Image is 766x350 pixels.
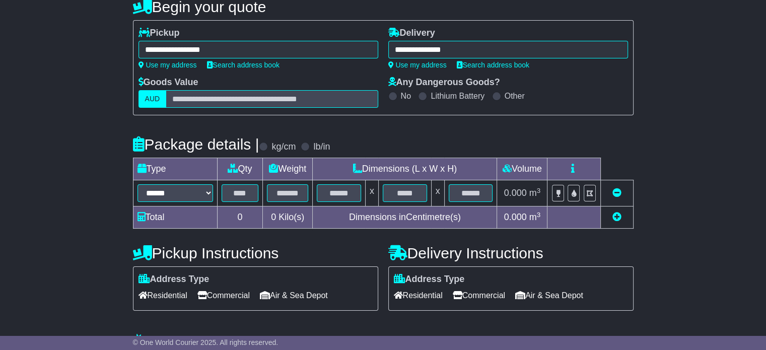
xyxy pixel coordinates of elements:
span: m [529,212,541,222]
label: Delivery [388,28,435,39]
a: Remove this item [612,188,621,198]
a: Use my address [388,61,447,69]
h4: Package details | [133,136,259,153]
span: Air & Sea Depot [260,288,328,303]
a: Search address book [207,61,280,69]
td: x [431,180,444,206]
h4: Delivery Instructions [388,245,634,261]
span: 0 [271,212,276,222]
sup: 3 [537,187,541,194]
span: 0.000 [504,188,527,198]
span: Air & Sea Depot [515,288,583,303]
label: AUD [138,90,167,108]
label: Goods Value [138,77,198,88]
span: m [529,188,541,198]
td: Kilo(s) [263,206,313,229]
span: 0.000 [504,212,527,222]
span: Residential [138,288,187,303]
label: Address Type [138,274,210,285]
td: Volume [497,158,547,180]
td: Weight [263,158,313,180]
h4: Warranty & Insurance [133,333,634,350]
td: x [365,180,378,206]
label: Pickup [138,28,180,39]
td: Qty [217,158,263,180]
span: Residential [394,288,443,303]
a: Use my address [138,61,197,69]
a: Add new item [612,212,621,222]
td: Dimensions (L x W x H) [313,158,497,180]
td: Type [133,158,217,180]
td: Total [133,206,217,229]
span: Commercial [197,288,250,303]
label: lb/in [313,142,330,153]
span: Commercial [453,288,505,303]
label: No [401,91,411,101]
td: Dimensions in Centimetre(s) [313,206,497,229]
span: © One World Courier 2025. All rights reserved. [133,338,278,346]
label: Address Type [394,274,465,285]
sup: 3 [537,211,541,219]
label: Other [505,91,525,101]
td: 0 [217,206,263,229]
label: kg/cm [271,142,296,153]
h4: Pickup Instructions [133,245,378,261]
label: Any Dangerous Goods? [388,77,500,88]
a: Search address book [457,61,529,69]
label: Lithium Battery [431,91,484,101]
